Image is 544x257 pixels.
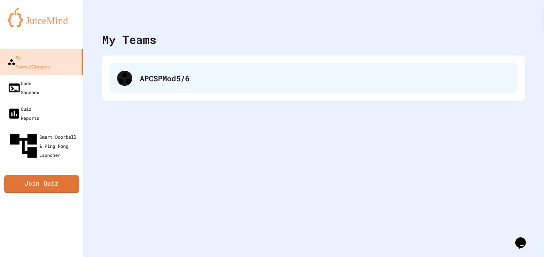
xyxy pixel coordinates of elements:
div: APCSPMod5/6 [110,63,518,93]
div: Smart Doorbell & Ping Pong Launcher [8,130,80,162]
div: APCSPMod5/6 [140,73,510,84]
div: My Teams/Classes [8,53,50,71]
div: My Teams [102,31,156,48]
a: Join Quiz [4,175,79,193]
div: Code Sandbox [8,79,39,97]
div: Quiz Reports [8,104,39,122]
iframe: chat widget [512,227,536,249]
img: logo-orange.svg [8,8,76,27]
